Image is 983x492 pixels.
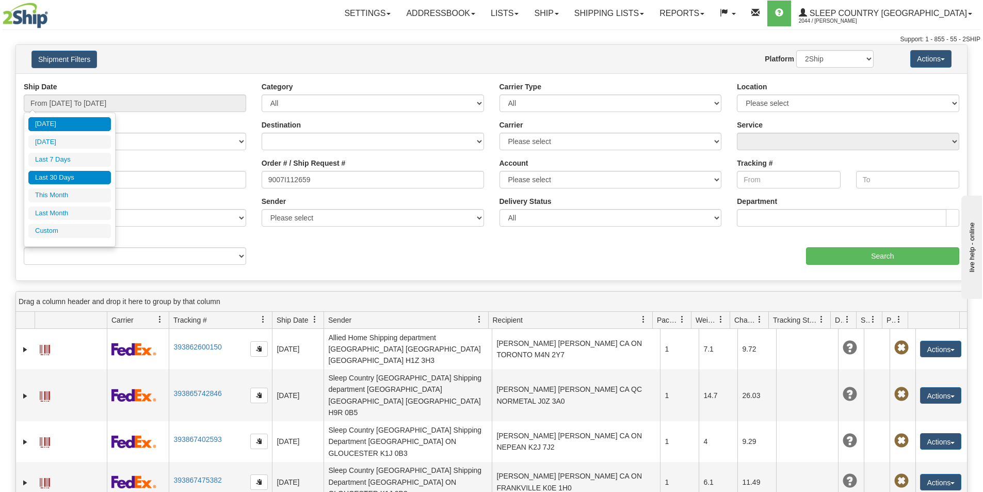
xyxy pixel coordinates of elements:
a: Pickup Status filter column settings [890,311,908,328]
a: Tracking # filter column settings [254,311,272,328]
input: From [737,171,840,188]
span: Charge [734,315,756,325]
label: Order # / Ship Request # [262,158,346,168]
img: logo2044.jpg [3,3,48,28]
a: Tracking Status filter column settings [813,311,830,328]
label: Tracking # [737,158,772,168]
td: 4 [699,421,737,462]
a: Carrier filter column settings [151,311,169,328]
td: [DATE] [272,369,324,421]
span: 2044 / [PERSON_NAME] [799,16,876,26]
td: [DATE] [272,329,324,369]
button: Copy to clipboard [250,341,268,357]
td: [PERSON_NAME] [PERSON_NAME] CA QC NORMETAL J0Z 3A0 [492,369,660,421]
a: Weight filter column settings [712,311,730,328]
span: Recipient [493,315,523,325]
div: grid grouping header [16,292,967,312]
a: Recipient filter column settings [635,311,652,328]
input: Search [806,247,959,265]
td: [DATE] [272,421,324,462]
a: Packages filter column settings [673,311,691,328]
a: Sleep Country [GEOGRAPHIC_DATA] 2044 / [PERSON_NAME] [791,1,980,26]
a: Charge filter column settings [751,311,768,328]
span: Shipment Issues [861,315,869,325]
button: Copy to clipboard [250,474,268,490]
button: Copy to clipboard [250,388,268,403]
td: Sleep Country [GEOGRAPHIC_DATA] Shipping department [GEOGRAPHIC_DATA] [GEOGRAPHIC_DATA] [GEOGRAPH... [324,369,492,421]
td: [PERSON_NAME] [PERSON_NAME] CA ON NEPEAN K2J 7J2 [492,421,660,462]
button: Actions [920,341,961,357]
label: Destination [262,120,301,130]
a: Ship Date filter column settings [306,311,324,328]
li: Custom [28,224,111,238]
td: 9.29 [737,421,776,462]
td: 1 [660,329,699,369]
span: Pickup Status [887,315,895,325]
button: Actions [920,433,961,450]
li: [DATE] [28,135,111,149]
label: Platform [765,54,794,64]
td: 9.72 [737,329,776,369]
a: 393867402593 [173,435,221,443]
a: Lists [483,1,526,26]
span: Packages [657,315,679,325]
label: Delivery Status [499,196,552,207]
a: Label [40,473,50,490]
li: [DATE] [28,117,111,131]
li: This Month [28,188,111,202]
label: Ship Date [24,82,57,92]
label: Department [737,196,777,207]
div: live help - online [8,9,95,17]
td: Allied Home Shipping department [GEOGRAPHIC_DATA] [GEOGRAPHIC_DATA] [GEOGRAPHIC_DATA] H1Z 3H3 [324,329,492,369]
td: 1 [660,369,699,421]
img: 2 - FedEx Express® [111,389,156,402]
span: Delivery Status [835,315,844,325]
li: Last Month [28,207,111,220]
a: Expand [20,478,30,488]
span: Ship Date [277,315,308,325]
span: Pickup Not Assigned [894,434,909,448]
label: Service [737,120,763,130]
td: 7.1 [699,329,737,369]
a: Settings [336,1,398,26]
label: Location [737,82,767,92]
label: Sender [262,196,286,207]
img: 2 - FedEx Express® [111,435,156,448]
td: 1 [660,421,699,462]
a: 393865742846 [173,389,221,398]
button: Copy to clipboard [250,434,268,449]
button: Actions [920,474,961,490]
div: Support: 1 - 855 - 55 - 2SHIP [3,35,980,44]
td: 26.03 [737,369,776,421]
a: Label [40,387,50,403]
a: Sender filter column settings [471,311,488,328]
img: 2 - FedEx Express® [111,343,156,356]
button: Actions [910,50,952,68]
span: Pickup Not Assigned [894,341,909,355]
button: Shipment Filters [31,51,97,68]
a: Reports [652,1,712,26]
a: Ship [526,1,566,26]
img: 2 - FedEx Express® [111,475,156,488]
label: Account [499,158,528,168]
span: Pickup Not Assigned [894,387,909,402]
span: Tracking # [173,315,207,325]
span: Tracking Status [773,315,818,325]
button: Actions [920,387,961,404]
a: 393862600150 [173,343,221,351]
a: Label [40,340,50,357]
span: Unknown [843,434,857,448]
td: [PERSON_NAME] [PERSON_NAME] CA ON TORONTO M4N 2Y7 [492,329,660,369]
td: Sleep Country [GEOGRAPHIC_DATA] Shipping Department [GEOGRAPHIC_DATA] ON GLOUCESTER K1J 0B3 [324,421,492,462]
a: Label [40,433,50,449]
label: Carrier [499,120,523,130]
a: 393867475382 [173,476,221,484]
a: Delivery Status filter column settings [839,311,856,328]
a: Shipping lists [567,1,652,26]
a: Expand [20,344,30,355]
label: Carrier Type [499,82,541,92]
iframe: chat widget [959,193,982,298]
span: Unknown [843,341,857,355]
a: Addressbook [398,1,483,26]
span: Sender [328,315,351,325]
